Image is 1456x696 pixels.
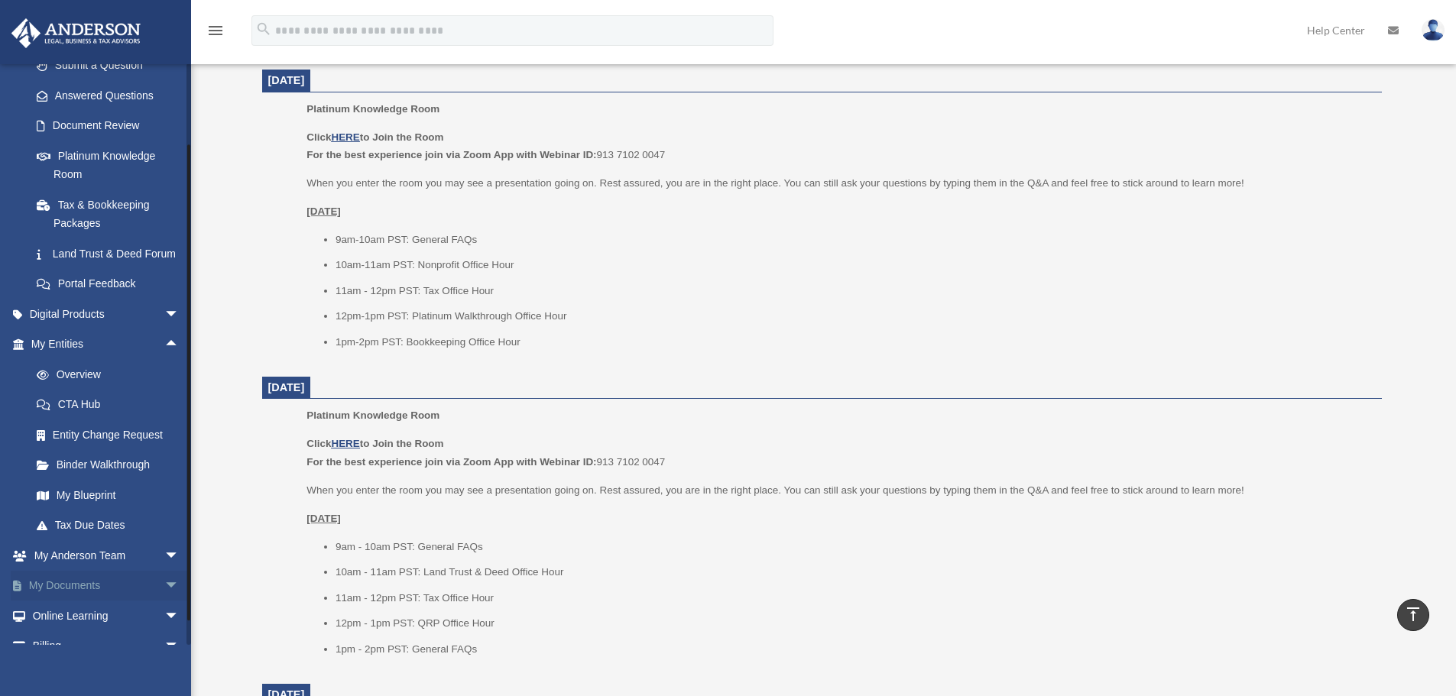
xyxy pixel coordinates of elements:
li: 9am - 10am PST: General FAQs [336,538,1371,556]
a: My Blueprint [21,480,203,510]
span: arrow_drop_down [164,299,195,330]
a: Land Trust & Deed Forum [21,238,203,269]
b: For the best experience join via Zoom App with Webinar ID: [306,149,596,160]
a: My Documentsarrow_drop_down [11,571,203,601]
i: vertical_align_top [1404,605,1422,623]
i: search [255,21,272,37]
a: Platinum Knowledge Room [21,141,195,189]
li: 12pm-1pm PST: Platinum Walkthrough Office Hour [336,307,1371,325]
a: menu [206,27,225,40]
span: arrow_drop_down [164,631,195,662]
a: Document Review [21,111,203,141]
u: [DATE] [306,206,341,217]
li: 1pm - 2pm PST: General FAQs [336,640,1371,659]
p: When you enter the room you may see a presentation going on. Rest assured, you are in the right p... [306,481,1370,500]
li: 12pm - 1pm PST: QRP Office Hour [336,614,1371,633]
a: HERE [331,131,359,143]
span: Platinum Knowledge Room [306,103,439,115]
a: Binder Walkthrough [21,450,203,481]
a: Overview [21,359,203,390]
a: Billingarrow_drop_down [11,631,203,662]
li: 11am - 12pm PST: Tax Office Hour [336,282,1371,300]
li: 11am - 12pm PST: Tax Office Hour [336,589,1371,607]
span: Platinum Knowledge Room [306,410,439,421]
b: Click to Join the Room [306,131,443,143]
span: arrow_drop_down [164,601,195,632]
a: CTA Hub [21,390,203,420]
a: Digital Productsarrow_drop_down [11,299,203,329]
a: My Anderson Teamarrow_drop_down [11,540,203,571]
a: Online Learningarrow_drop_down [11,601,203,631]
li: 10am-11am PST: Nonprofit Office Hour [336,256,1371,274]
p: When you enter the room you may see a presentation going on. Rest assured, you are in the right p... [306,174,1370,193]
span: arrow_drop_down [164,571,195,602]
a: Tax Due Dates [21,510,203,541]
p: 913 7102 0047 [306,128,1370,164]
b: Click to Join the Room [306,438,443,449]
a: Answered Questions [21,80,203,111]
img: Anderson Advisors Platinum Portal [7,18,145,48]
img: User Pic [1422,19,1445,41]
a: Portal Feedback [21,269,203,299]
a: Submit a Question [21,50,203,81]
a: Tax & Bookkeeping Packages [21,189,203,238]
a: Entity Change Request [21,419,203,450]
u: [DATE] [306,513,341,524]
a: HERE [331,438,359,449]
a: vertical_align_top [1397,599,1429,631]
i: menu [206,21,225,40]
li: 1pm-2pm PST: Bookkeeping Office Hour [336,333,1371,351]
b: For the best experience join via Zoom App with Webinar ID: [306,456,596,468]
p: 913 7102 0047 [306,435,1370,471]
span: [DATE] [268,74,305,86]
span: arrow_drop_down [164,540,195,571]
span: arrow_drop_up [164,329,195,361]
li: 10am - 11am PST: Land Trust & Deed Office Hour [336,563,1371,581]
span: [DATE] [268,381,305,393]
li: 9am-10am PST: General FAQs [336,231,1371,249]
a: My Entitiesarrow_drop_up [11,329,203,360]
